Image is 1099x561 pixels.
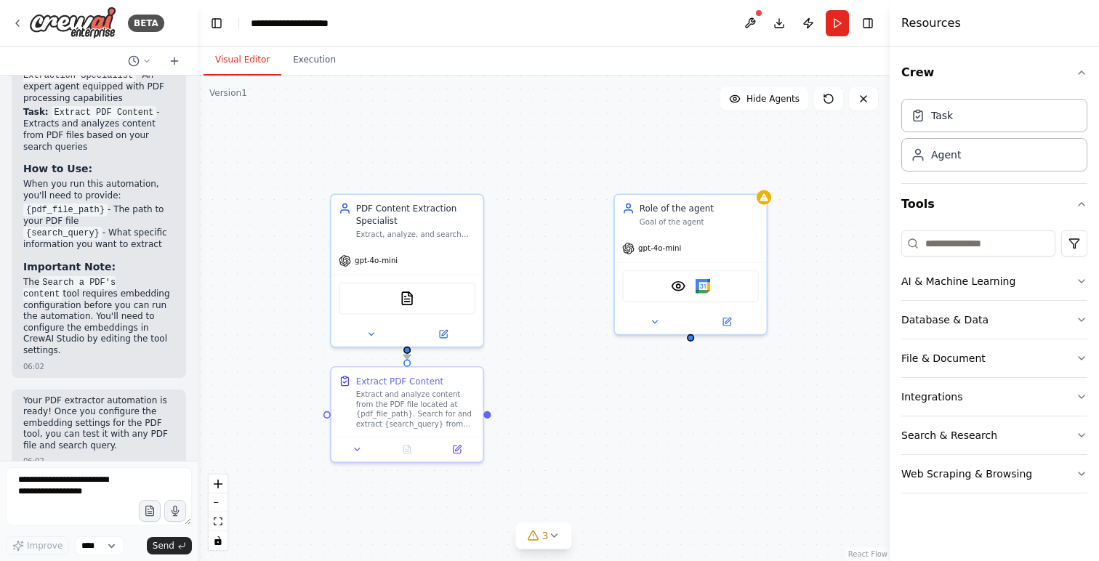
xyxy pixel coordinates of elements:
[6,536,69,555] button: Improve
[23,456,44,467] div: 06:02
[901,184,1087,225] button: Tools
[692,315,762,329] button: Open in side panel
[23,227,102,240] code: {search_query}
[209,475,228,493] button: zoom in
[163,52,186,70] button: Start a new chat
[27,540,63,552] span: Improve
[901,262,1087,300] button: AI & Machine Learning
[613,194,768,336] div: Role of the agentGoal of the agentgpt-4o-miniVisionToolGoogle Calendar
[901,52,1087,93] button: Crew
[640,202,759,214] div: Role of the agent
[901,467,1032,481] div: Web Scraping & Browsing
[204,45,281,76] button: Visual Editor
[209,475,228,550] div: React Flow controls
[901,428,997,443] div: Search & Research
[901,274,1015,288] div: AI & Machine Learning
[901,225,1087,505] div: Tools
[23,203,108,217] code: {pdf_file_path}
[23,361,44,372] div: 06:02
[209,493,228,512] button: zoom out
[128,15,164,32] div: BETA
[139,500,161,522] button: Upload files
[356,202,475,227] div: PDF Content Extraction Specialist
[356,230,475,240] div: Extract, analyze, and search content from PDF files to provide structured information based on us...
[435,442,478,456] button: Open in side panel
[901,93,1087,183] div: Crew
[355,256,398,266] span: gpt-4o-mini
[671,279,685,294] img: VisionTool
[931,148,961,162] div: Agent
[848,550,887,558] a: React Flow attribution
[408,327,478,342] button: Open in side panel
[23,277,174,357] p: The tool requires embedding configuration before you can run the automation. You'll need to confi...
[720,87,808,110] button: Hide Agents
[330,194,484,348] div: PDF Content Extraction SpecialistExtract, analyze, and search content from PDF files to provide s...
[638,243,681,254] span: gpt-4o-mini
[153,540,174,552] span: Send
[746,93,800,105] span: Hide Agents
[209,87,247,99] div: Version 1
[901,339,1087,377] button: File & Document
[23,107,49,117] strong: Task:
[901,301,1087,339] button: Database & Data
[901,378,1087,416] button: Integrations
[52,106,157,119] code: Extract PDF Content
[901,351,986,366] div: File & Document
[23,204,174,227] li: - The path to your PDF file
[23,179,174,201] p: When you run this automation, you'll need to provide:
[23,58,174,104] p: - An expert agent equipped with PDF processing capabilities
[542,528,549,543] span: 3
[29,7,116,39] img: Logo
[381,442,433,456] button: No output available
[858,13,878,33] button: Hide right sidebar
[251,16,358,31] nav: breadcrumb
[901,15,961,32] h4: Resources
[356,375,443,387] div: Extract PDF Content
[356,390,475,429] div: Extract and analyze content from the PDF file located at {pdf_file_path}. Search for and extract ...
[23,107,174,153] p: - Extracts and analyzes content from PDF files based on your search queries
[23,261,116,273] strong: Important Note:
[901,312,989,327] div: Database & Data
[640,217,759,227] div: Goal of the agent
[206,13,227,33] button: Hide left sidebar
[330,366,484,463] div: Extract PDF ContentExtract and analyze content from the PDF file located at {pdf_file_path}. Sear...
[901,390,962,404] div: Integrations
[901,455,1087,493] button: Web Scraping & Browsing
[23,163,92,174] strong: How to Use:
[23,395,174,452] p: Your PDF extractor automation is ready! Once you configure the embedding settings for the PDF too...
[516,522,572,549] button: 3
[400,291,414,305] img: PDFSearchTool
[901,416,1087,454] button: Search & Research
[164,500,186,522] button: Click to speak your automation idea
[209,512,228,531] button: fit view
[931,108,953,123] div: Task
[696,279,710,294] img: Google Calendar
[401,347,414,366] g: Edge from 156c43c1-b230-493e-8c79-d25aebb94247 to 3cd618b4-1707-4408-82de-5f0d810dc4d2
[147,537,192,554] button: Send
[122,52,157,70] button: Switch to previous chat
[23,276,116,301] code: Search a PDF's content
[209,531,228,550] button: toggle interactivity
[281,45,347,76] button: Execution
[23,227,174,251] li: - What specific information you want to extract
